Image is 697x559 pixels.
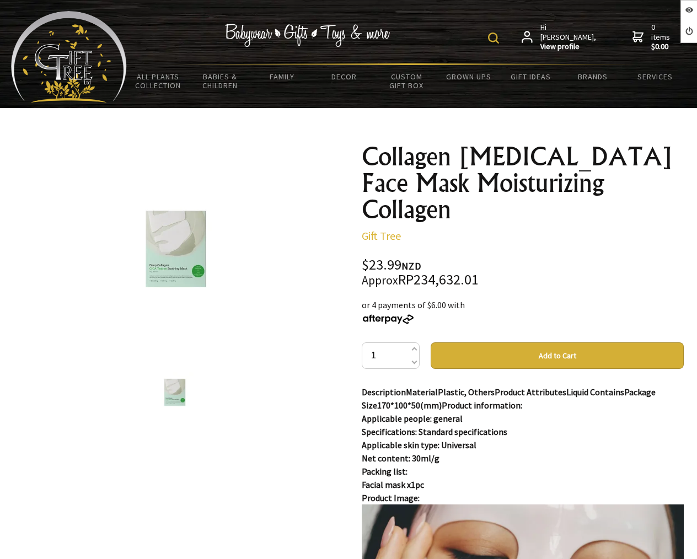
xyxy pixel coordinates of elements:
[362,273,398,288] small: Approx
[362,314,415,324] img: Afterpay
[115,191,234,310] img: Collagen Tea Tree Face Mask Moisturizing Collagen
[624,65,686,88] a: Services
[540,42,597,52] strong: View profile
[251,65,313,88] a: Family
[376,65,438,97] a: Custom Gift Box
[442,400,522,411] strong: Product information:
[362,229,401,243] a: Gift Tree
[540,23,597,52] span: Hi [PERSON_NAME],
[313,65,376,88] a: Decor
[153,372,195,414] img: Collagen Tea Tree Face Mask Moisturizing Collagen
[431,342,684,369] button: Add to Cart
[401,260,421,272] span: NZD
[11,11,127,103] img: Babyware - Gifts - Toys and more...
[562,65,624,88] a: Brands
[488,33,499,44] img: product search
[189,65,251,97] a: Babies & Children
[522,23,597,52] a: Hi [PERSON_NAME],View profile
[437,65,500,88] a: Grown Ups
[362,298,684,325] div: or 4 payments of $6.00 with
[651,42,672,52] strong: $0.00
[362,143,684,223] h1: Collagen [MEDICAL_DATA] Face Mask Moisturizing Collagen
[127,65,189,97] a: All Plants Collection
[651,22,672,52] span: 0 items
[225,24,390,47] img: Babywear - Gifts - Toys & more
[500,65,562,88] a: Gift Ideas
[632,23,672,52] a: 0 items$0.00
[362,258,684,287] div: $23.99 RP234,632.01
